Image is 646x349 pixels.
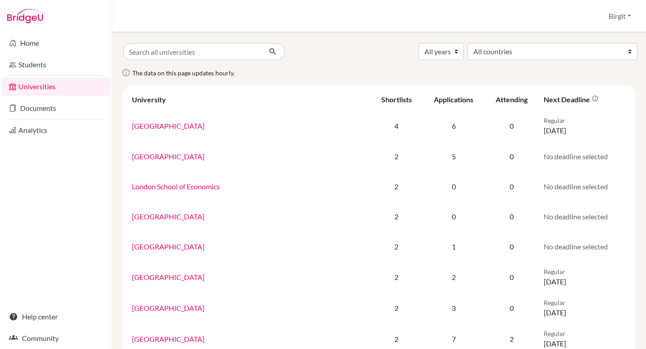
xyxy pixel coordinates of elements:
a: [GEOGRAPHIC_DATA] [132,242,205,251]
a: Universities [2,78,110,96]
p: Regular [544,267,627,276]
td: 2 [371,231,422,262]
th: University [127,89,371,110]
td: 0 [422,201,485,231]
td: 0 [485,292,538,323]
div: Applications [434,95,473,104]
a: Students [2,56,110,74]
td: 3 [422,292,485,323]
td: 2 [371,141,422,171]
a: [GEOGRAPHIC_DATA] [132,273,205,281]
span: The data on this page updates hourly. [132,69,235,77]
div: Shortlists [381,95,412,104]
td: 5 [422,141,485,171]
a: Analytics [2,121,110,139]
td: 1 [422,231,485,262]
td: 0 [485,262,538,292]
a: [GEOGRAPHIC_DATA] [132,152,205,161]
a: [GEOGRAPHIC_DATA] [132,212,205,221]
td: 2 [371,171,422,201]
span: No deadline selected [544,242,608,251]
a: Community [2,329,110,347]
a: Home [2,34,110,52]
a: [GEOGRAPHIC_DATA] [132,122,205,130]
a: [GEOGRAPHIC_DATA] [132,335,205,343]
td: 2 [371,292,422,323]
td: 2 [371,262,422,292]
div: Next deadline [544,95,598,104]
td: 0 [485,141,538,171]
img: Bridge-U [7,9,43,23]
td: 6 [422,110,485,141]
div: Attending [496,95,528,104]
td: 2 [371,201,422,231]
td: 0 [485,171,538,201]
a: Help center [2,308,110,326]
p: Regular [544,329,627,338]
td: [DATE] [538,262,632,292]
td: 0 [422,171,485,201]
td: 4 [371,110,422,141]
input: Search all universities [123,43,262,60]
p: Regular [544,116,627,125]
td: 0 [485,110,538,141]
button: Birgit [605,8,635,25]
a: Documents [2,99,110,117]
span: No deadline selected [544,152,608,161]
span: No deadline selected [544,182,608,191]
a: London School of Economics [132,182,220,191]
p: Regular [544,298,627,307]
a: [GEOGRAPHIC_DATA] [132,304,205,312]
td: [DATE] [538,292,632,323]
td: [DATE] [538,110,632,141]
td: 2 [422,262,485,292]
td: 0 [485,201,538,231]
td: 0 [485,231,538,262]
span: No deadline selected [544,212,608,221]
